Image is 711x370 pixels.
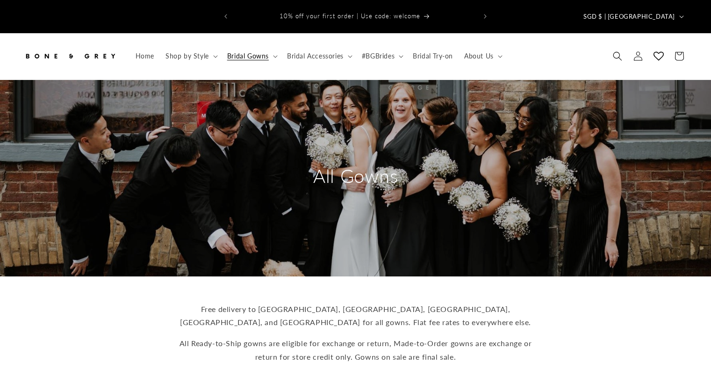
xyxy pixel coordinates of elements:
a: Bridal Try-on [407,46,459,66]
a: Bone and Grey Bridal [20,43,121,70]
span: Bridal Try-on [413,52,453,60]
span: Bridal Gowns [227,52,269,60]
p: All Ready-to-Ship gowns are eligible for exchange or return, Made-to-Order gowns are exchange or ... [173,337,538,364]
span: SGD $ | [GEOGRAPHIC_DATA] [583,12,675,22]
summary: Shop by Style [160,46,222,66]
span: Home [136,52,154,60]
img: Bone and Grey Bridal [23,46,117,66]
span: 10% off your first order | Use code: welcome [280,12,420,20]
span: Bridal Accessories [287,52,344,60]
summary: Bridal Accessories [281,46,356,66]
span: Shop by Style [165,52,209,60]
span: #BGBrides [362,52,395,60]
button: SGD $ | [GEOGRAPHIC_DATA] [578,7,688,25]
summary: #BGBrides [356,46,407,66]
summary: About Us [459,46,506,66]
button: Previous announcement [215,7,236,25]
a: Home [130,46,160,66]
p: Free delivery to [GEOGRAPHIC_DATA], [GEOGRAPHIC_DATA], [GEOGRAPHIC_DATA], [GEOGRAPHIC_DATA], and ... [173,303,538,330]
summary: Bridal Gowns [222,46,281,66]
button: Next announcement [475,7,496,25]
h2: All Gowns [267,164,445,188]
summary: Search [607,46,628,66]
span: About Us [464,52,494,60]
